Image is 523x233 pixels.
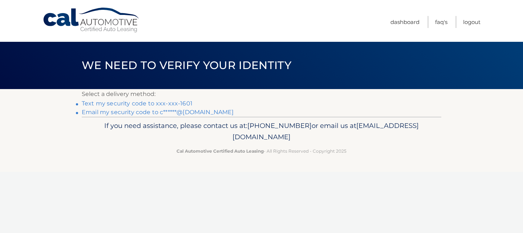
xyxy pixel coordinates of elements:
strong: Cal Automotive Certified Auto Leasing [177,148,264,154]
p: - All Rights Reserved - Copyright 2025 [86,147,437,155]
a: Cal Automotive [42,7,141,33]
p: Select a delivery method: [82,89,441,99]
span: We need to verify your identity [82,59,291,72]
a: Text my security code to xxx-xxx-1601 [82,100,192,107]
a: Logout [463,16,481,28]
p: If you need assistance, please contact us at: or email us at [86,120,437,143]
a: FAQ's [435,16,447,28]
span: [PHONE_NUMBER] [247,121,312,130]
a: Dashboard [390,16,419,28]
a: Email my security code to c******@[DOMAIN_NAME] [82,109,234,116]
